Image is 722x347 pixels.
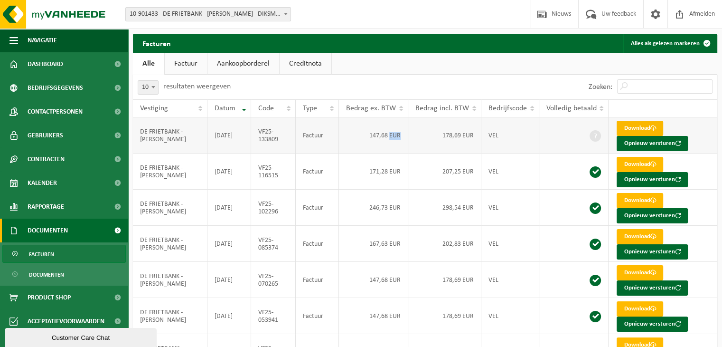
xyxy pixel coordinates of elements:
[215,105,235,112] span: Datum
[28,29,57,52] span: Navigatie
[207,117,251,154] td: [DATE]
[138,81,158,94] span: 10
[251,154,296,190] td: VF25-116515
[339,190,408,226] td: 246,73 EUR
[258,105,274,112] span: Code
[28,286,71,309] span: Product Shop
[251,190,296,226] td: VF25-102296
[207,298,251,334] td: [DATE]
[617,280,688,296] button: Opnieuw versturen
[339,226,408,262] td: 167,63 EUR
[28,52,63,76] span: Dashboard
[346,105,396,112] span: Bedrag ex. BTW
[163,83,231,90] label: resultaten weergeven
[296,262,339,298] td: Factuur
[251,117,296,154] td: VF25-133809
[165,53,207,75] a: Factuur
[481,226,539,262] td: VEL
[28,147,65,171] span: Contracten
[617,301,663,317] a: Download
[251,226,296,262] td: VF25-085374
[623,34,716,53] button: Alles als gelezen markeren
[339,298,408,334] td: 147,68 EUR
[138,80,159,95] span: 10
[481,262,539,298] td: VEL
[617,121,663,136] a: Download
[339,154,408,190] td: 171,28 EUR
[28,171,57,195] span: Kalender
[207,226,251,262] td: [DATE]
[617,208,688,223] button: Opnieuw versturen
[251,262,296,298] td: VF25-070265
[28,309,104,333] span: Acceptatievoorwaarden
[133,262,207,298] td: DE FRIETBANK - [PERSON_NAME]
[28,124,63,147] span: Gebruikers
[133,53,164,75] a: Alle
[481,117,539,154] td: VEL
[617,172,688,187] button: Opnieuw versturen
[207,53,279,75] a: Aankoopborderel
[2,265,126,283] a: Documenten
[296,226,339,262] td: Factuur
[28,195,64,219] span: Rapportage
[408,226,481,262] td: 202,83 EUR
[408,154,481,190] td: 207,25 EUR
[28,100,83,124] span: Contactpersonen
[28,219,68,242] span: Documenten
[2,245,126,263] a: Facturen
[617,265,663,280] a: Download
[481,154,539,190] td: VEL
[251,298,296,334] td: VF25-053941
[408,298,481,334] td: 178,69 EUR
[303,105,317,112] span: Type
[408,190,481,226] td: 298,54 EUR
[296,190,339,226] td: Factuur
[133,190,207,226] td: DE FRIETBANK - [PERSON_NAME]
[207,262,251,298] td: [DATE]
[617,229,663,244] a: Download
[488,105,527,112] span: Bedrijfscode
[617,136,688,151] button: Opnieuw versturen
[617,157,663,172] a: Download
[28,76,83,100] span: Bedrijfsgegevens
[133,154,207,190] td: DE FRIETBANK - [PERSON_NAME]
[125,7,291,21] span: 10-901433 - DE FRIETBANK - GYSEL ANJA - DIKSMUIDE
[296,298,339,334] td: Factuur
[29,245,54,263] span: Facturen
[415,105,469,112] span: Bedrag incl. BTW
[481,298,539,334] td: VEL
[133,34,180,52] h2: Facturen
[589,83,612,91] label: Zoeken:
[126,8,291,21] span: 10-901433 - DE FRIETBANK - GYSEL ANJA - DIKSMUIDE
[617,244,688,260] button: Opnieuw versturen
[408,117,481,154] td: 178,69 EUR
[207,154,251,190] td: [DATE]
[280,53,331,75] a: Creditnota
[133,298,207,334] td: DE FRIETBANK - [PERSON_NAME]
[133,226,207,262] td: DE FRIETBANK - [PERSON_NAME]
[29,266,64,284] span: Documenten
[339,117,408,154] td: 147,68 EUR
[481,190,539,226] td: VEL
[546,105,596,112] span: Volledig betaald
[617,193,663,208] a: Download
[207,190,251,226] td: [DATE]
[296,154,339,190] td: Factuur
[133,117,207,154] td: DE FRIETBANK - [PERSON_NAME]
[339,262,408,298] td: 147,68 EUR
[617,317,688,332] button: Opnieuw versturen
[408,262,481,298] td: 178,69 EUR
[296,117,339,154] td: Factuur
[5,326,159,347] iframe: chat widget
[140,105,168,112] span: Vestiging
